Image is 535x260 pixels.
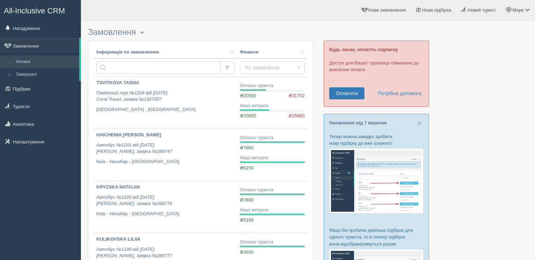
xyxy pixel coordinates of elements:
[96,247,172,259] i: Автобус №1199 від [DATE] [PERSON_NAME], заявка №288777
[240,82,305,89] div: Оплати туриста
[324,41,429,107] div: Доступ для Вашої турагенції обмежено до внесення оплати
[13,56,79,68] a: Активні
[96,184,140,190] b: KRYZSKA NATALIIA
[0,0,81,20] a: All-Inclusive CRM
[240,197,254,203] span: ₴7800
[288,113,305,119] span: ₴25860
[240,62,305,74] button: Усі замовлення
[329,133,423,147] p: Тепер можна швидко зробити нову підбірку до вже існуючої:
[96,90,167,102] i: Пакетний тур №1204 від [DATE] Coral Travel, заявка №1927057
[13,68,79,81] a: Завершені
[467,7,496,13] span: Новий турист
[418,119,422,127] span: ×
[368,7,406,13] span: Нове замовлення
[240,155,305,161] div: Наші витрати
[96,80,139,85] b: TSVITKOVA TAISIIA
[96,106,234,113] p: [GEOGRAPHIC_DATA] , [GEOGRAPHIC_DATA]
[240,93,256,98] span: ₴20920
[240,113,256,118] span: ₴20920
[329,120,387,125] a: Оновлення від 7 вересня
[288,93,305,99] span: ₴31752
[96,159,234,165] p: Київ - Несебир - [GEOGRAPHIC_DATA]
[329,47,398,52] b: Будь ласка, оплатіть підписку
[240,135,305,141] div: Оплати туриста
[96,142,172,154] i: Автобус №1201 від [DATE] [PERSON_NAME], заявка №288747
[329,87,364,99] a: Оплатити
[329,227,423,247] p: Якщо Ви зробили декілька підбірок для одного туриста, то в списку підбірок вони відображатимуться...
[244,64,295,71] span: Усі замовлення
[240,165,254,171] span: ₴6259
[512,7,524,13] span: Море
[94,129,237,181] a: HAICHENIA [PERSON_NAME] Автобус №1201 від [DATE][PERSON_NAME], заявка №288747 Київ - Несебир - [G...
[240,217,254,223] span: ₴5199
[88,27,313,37] h3: Замовлення
[4,6,65,15] span: All-Inclusive CRM
[240,103,305,109] div: Наші витрати
[96,132,161,137] b: HAICHENIA [PERSON_NAME]
[96,194,172,206] i: Автобус №1200 від [DATE] [PERSON_NAME], заявка №288776
[329,148,423,213] img: %D0%BF%D1%96%D0%B4%D0%B1%D1%96%D1%80%D0%BA%D0%B0-%D1%82%D1%83%D1%80%D0%B8%D1%81%D1%82%D1%83-%D1%8...
[96,211,234,217] p: Київ - Несебир - [GEOGRAPHIC_DATA]
[240,49,305,56] a: Фінанси
[418,119,422,127] button: Close
[240,207,305,213] div: Наші витрати
[96,49,234,56] a: Інформація по замовленню
[96,62,221,74] input: Пошук за номером замовлення, ПІБ або паспортом туриста
[94,181,237,233] a: KRYZSKA NATALIIA Автобус №1200 від [DATE][PERSON_NAME], заявка №288776 Київ - Несебир - [GEOGRAPH...
[240,187,305,193] div: Оплати туриста
[373,87,422,99] a: Потрібна допомога
[96,236,140,242] b: KULIKOVSKA LILIIA
[240,145,254,150] span: ₴7800
[240,239,305,246] div: Оплати туриста
[240,249,254,255] span: ₴2600
[94,77,237,129] a: TSVITKOVA TAISIIA Пакетний тур №1204 від [DATE]Coral Travel, заявка №1927057 [GEOGRAPHIC_DATA] , ...
[422,7,451,13] span: Нова підбірка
